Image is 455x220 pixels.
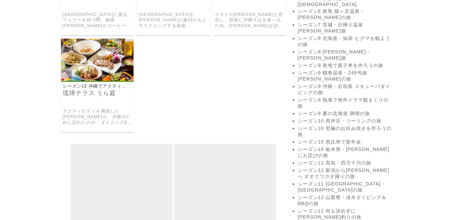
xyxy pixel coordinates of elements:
[63,12,132,29] a: [GEOGRAPHIC_DATA]に渡るフェリーを待つ間、旅猿[PERSON_NAME]がコーヒーを飲むために訪れたのが、[PERSON_NAME]行きつけだという喫茶店「海坊主」でした。 海坊...
[298,181,393,193] a: シーズン11 [GEOGRAPHIC_DATA]・[GEOGRAPHIC_DATA]の旅
[298,118,393,124] a: シーズン10 西伊豆・ツーリングの旅
[298,36,393,48] a: シーズン8 北海道・知床 ヒグマを観ようの旅
[61,39,134,81] img: 琉球テラス うら庭
[298,195,393,207] a: シーズン12 山梨県・淡水ダイビング＆BBQの旅
[298,147,393,159] a: シーズン10 栃木県・[PERSON_NAME]にお詫びの旅
[298,63,393,69] a: シーズン9 産地で親子丼を作ろうの旅
[139,12,208,29] a: [GEOGRAPHIC_DATA]を[PERSON_NAME]の案内のもとサイクリングする旅猿[PERSON_NAME]が、かき氷を食べるために訪れたのが、[PERSON_NAME]行きつけの「...
[61,84,129,89] p: シーズン15 沖縄でアクティビティしまくりの旅
[298,22,393,34] a: シーズン7 茨城・日帰り温泉 [PERSON_NAME]旅
[298,8,393,21] a: シーズン6 群馬 猿ヶ京温泉・[PERSON_NAME]の旅
[63,109,132,126] a: アクティビティを満喫した[PERSON_NAME]が、夕飯のために訪れたのが「ダイニング&泡盛BAR うら庭」を訪れました。 「ダイニング&泡盛BAR うら庭」は食事はもちろんのこと、毎日行われ...
[215,12,284,29] a: ゲストの[PERSON_NAME]と合流し、朝食に沖縄そばを食べるため、[PERSON_NAME]が訪れたのは「沖縄そば しむじょう」でした。 「沖縄そば しむじょう」は。築70年余りの古民家を...
[298,49,393,61] a: シーズン8 [PERSON_NAME]・[PERSON_NAME]旅
[298,126,393,138] a: シーズン10 究極のお好み焼きを作ろうの旅
[298,139,393,145] a: シーズン10 恵比寿で新年会
[63,89,132,97] a: 琉球テラス うら庭
[61,76,134,82] a: 琉球テラス うら庭
[298,84,393,96] a: シーズン9 沖縄・石垣島 スキューバダイビングの旅
[298,97,393,109] a: シーズン9 熱海で海外ドラマ観まくりの旅
[298,168,393,180] a: シーズン11 新潟から[PERSON_NAME]へ オオクワガタ捕りの旅
[298,160,393,166] a: シーズン11 高知・四万十川の旅
[298,70,393,82] a: シーズン9 鶴巻温泉・246号線 [PERSON_NAME]の旅
[298,111,393,117] a: シーズン9 夏の北海道 満喫の旅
